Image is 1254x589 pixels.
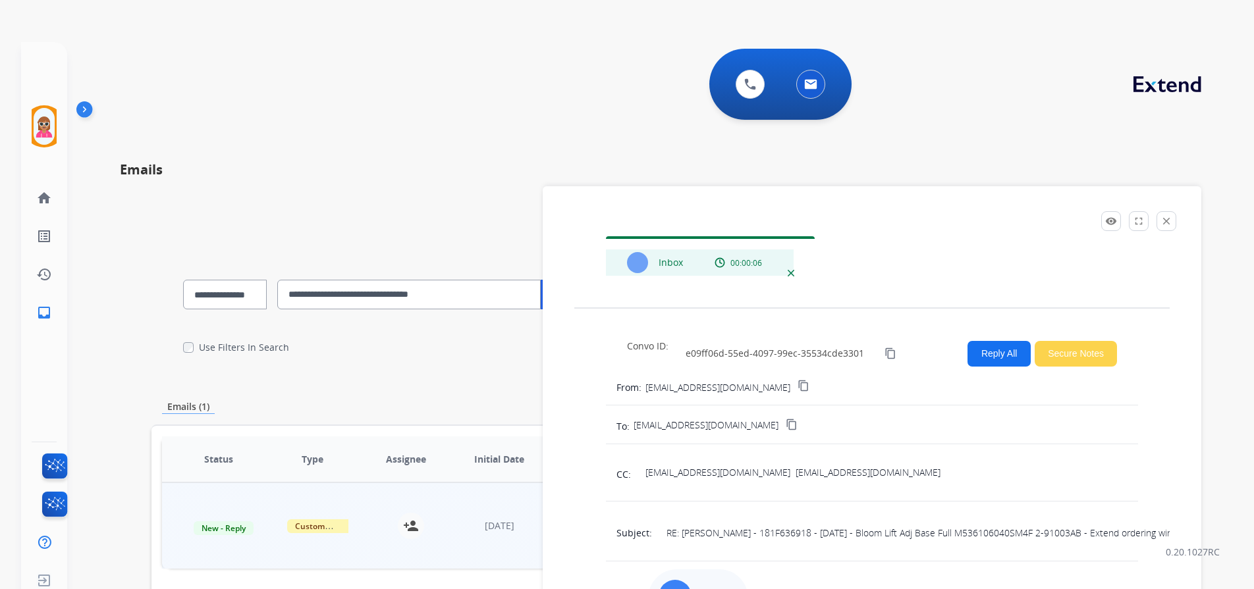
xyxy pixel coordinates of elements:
[616,419,630,433] p: To:
[194,521,254,535] span: New - Reply
[798,380,809,392] mat-icon: content_copy
[36,267,52,282] mat-icon: history
[1035,341,1117,367] button: Secure Notes
[204,452,233,466] span: Status
[616,467,631,481] p: CC:
[1105,215,1117,227] mat-icon: remove_red_eye
[616,526,652,540] p: Subject:
[1166,544,1220,560] p: 0.20.1027RC
[386,452,426,466] span: Assignee
[645,466,790,478] span: [EMAIL_ADDRESS][DOMAIN_NAME]
[686,347,864,359] span: e09ff06d-55ed-4097-99ec-35534cde3301
[36,228,52,244] mat-icon: list_alt
[36,305,52,320] mat-icon: inbox
[659,256,683,269] span: Inbox
[120,161,1201,178] h2: Emails
[645,380,790,394] p: [EMAIL_ADDRESS][DOMAIN_NAME]
[730,258,762,269] span: 00:00:06
[199,341,289,354] label: Use Filters In Search
[474,452,524,466] span: Initial Date
[634,418,778,432] span: [EMAIL_ADDRESS][DOMAIN_NAME]
[485,519,514,532] span: [DATE]
[287,519,373,533] span: Customer Support
[403,518,419,534] mat-icon: person_add
[1160,215,1172,227] mat-icon: close
[786,419,798,430] mat-icon: content_copy
[885,347,896,359] mat-icon: content_copy
[796,466,940,478] span: [EMAIL_ADDRESS][DOMAIN_NAME]
[1133,215,1145,227] mat-icon: fullscreen
[36,190,52,206] mat-icon: home
[616,380,641,394] p: From:
[968,341,1031,367] button: Reply All
[302,452,323,466] span: Type
[162,399,215,414] p: Emails (1)
[34,108,55,145] img: avatar
[627,339,668,371] p: Convo ID:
